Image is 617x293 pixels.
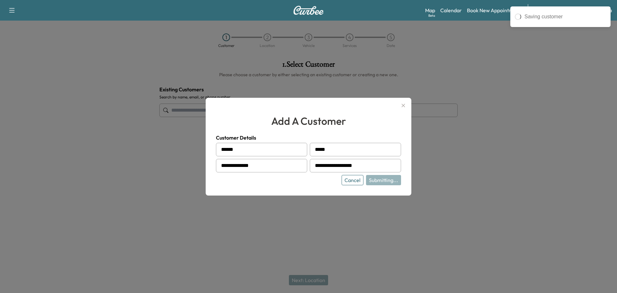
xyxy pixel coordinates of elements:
[425,6,435,14] a: MapBeta
[216,134,401,142] h4: Customer Details
[524,13,606,21] div: Saving customer
[216,113,401,129] h2: add a customer
[428,13,435,18] div: Beta
[467,6,521,14] a: Book New Appointment
[440,6,462,14] a: Calendar
[342,175,363,185] button: Cancel
[293,6,324,15] img: Curbee Logo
